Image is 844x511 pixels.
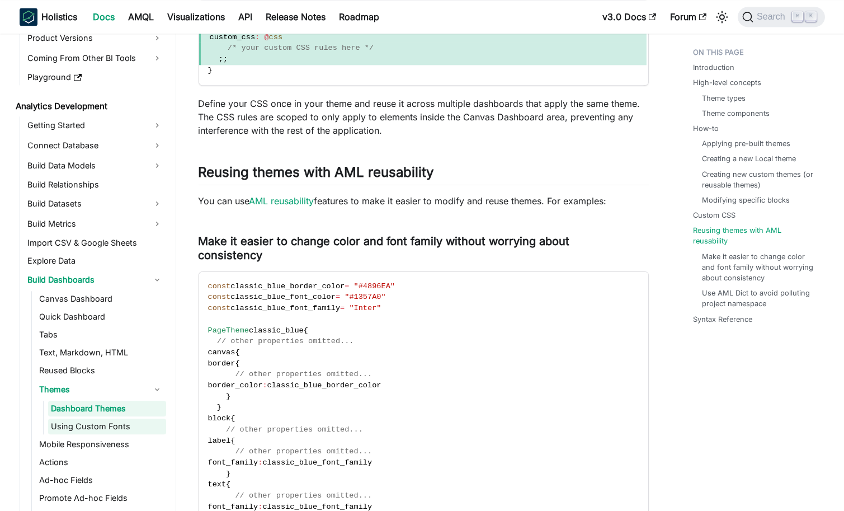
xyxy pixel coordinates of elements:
[48,401,166,416] a: Dashboard Themes
[249,326,304,335] span: classic_blue
[25,215,166,233] a: Build Metrics
[235,447,372,456] span: // other properties omitted...
[354,282,395,290] span: "#4896EA"
[36,381,166,399] a: Themes
[199,194,649,208] p: You can use features to make it easier to modify and reuse themes. For examples:
[13,99,166,114] a: Analytics Development
[792,11,803,21] kbd: ⌘
[805,11,817,21] kbd: K
[230,304,340,312] span: classic_blue_font_family
[217,403,221,411] span: }
[219,55,223,63] span: ;
[25,69,166,85] a: Playground
[738,7,824,27] button: Search (Command+K)
[349,304,381,312] span: "Inter"
[36,363,166,378] a: Reused Blocks
[336,293,340,301] span: =
[258,458,262,467] span: :
[36,291,166,307] a: Canvas Dashboard
[208,381,263,390] span: border_color
[230,293,336,301] span: classic_blue_font_color
[208,326,249,335] span: PageTheme
[199,97,649,137] p: Define your CSS once in your theme and reuse it across multiple dashboards that apply the same th...
[267,381,381,390] span: classic_blue_border_color
[36,437,166,452] a: Mobile Responsiveness
[208,414,231,423] span: block
[228,44,374,52] span: /* your custom CSS rules here */
[208,293,231,301] span: const
[122,8,161,26] a: AMQL
[8,34,176,511] nav: Docs sidebar
[208,458,258,467] span: font_family
[235,370,372,378] span: // other properties omitted...
[223,55,228,63] span: ;
[694,62,735,73] a: Introduction
[694,123,719,134] a: How-to
[25,157,166,175] a: Build Data Models
[345,293,385,301] span: "#1357A0"
[345,282,349,290] span: =
[694,314,753,325] a: Syntax Reference
[208,348,235,357] span: canvas
[226,480,230,489] span: {
[702,153,796,164] a: Creating a new Local theme
[340,304,345,312] span: =
[87,8,122,26] a: Docs
[208,359,235,368] span: border
[753,12,792,22] span: Search
[262,381,267,390] span: :
[260,8,333,26] a: Release Notes
[702,93,746,104] a: Theme types
[208,480,227,489] span: text
[25,116,166,134] a: Getting Started
[235,348,239,357] span: {
[199,235,649,262] h3: Make it easier to change color and font family without worrying about consistency
[208,66,213,74] span: }
[226,392,230,401] span: }
[694,210,736,221] a: Custom CSS
[694,225,818,246] a: Reusing themes with AML reusability
[161,8,232,26] a: Visualizations
[42,10,78,24] b: Holistics
[217,337,354,345] span: // other properties omitted...
[596,8,663,26] a: v3.0 Docs
[36,345,166,360] a: Text, Markdown, HTML
[702,195,790,205] a: Modifying specific blocks
[208,503,258,511] span: font_family
[48,419,166,434] a: Using Custom Fonts
[262,503,372,511] span: classic_blue_font_family
[25,177,166,193] a: Build Relationships
[25,253,166,269] a: Explore Data
[235,359,239,368] span: {
[304,326,308,335] span: {
[36,490,166,506] a: Promote Ad-hoc Fields
[235,491,372,500] span: // other properties omitted...
[199,164,649,185] h2: Reusing themes with AML reusability
[208,282,231,290] span: const
[232,8,260,26] a: API
[262,458,372,467] span: classic_blue_font_family
[20,8,78,26] a: HolisticsHolistics
[25,29,166,47] a: Product Versions
[226,470,230,478] span: }
[333,8,386,26] a: Roadmap
[36,472,166,488] a: Ad-hoc Fields
[25,235,166,251] a: Import CSV & Google Sheets
[20,8,37,26] img: Holistics
[258,503,262,511] span: :
[269,33,282,41] span: css
[702,138,791,149] a: Applying pre-built themes
[702,169,814,190] a: Creating new custom themes (or reusable themes)
[713,8,731,26] button: Switch between dark and light mode (currently light mode)
[208,437,231,445] span: label
[230,437,235,445] span: {
[36,327,166,343] a: Tabs
[702,251,814,284] a: Make it easier to change color and font family without worrying about consistency
[255,33,260,41] span: :
[702,288,814,309] a: Use AML Dict to avoid polluting project namespace
[702,108,770,119] a: Theme components
[25,49,166,67] a: Coming From Other BI Tools
[25,137,166,154] a: Connect Database
[226,425,363,434] span: // other properties omitted...
[230,282,345,290] span: classic_blue_border_color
